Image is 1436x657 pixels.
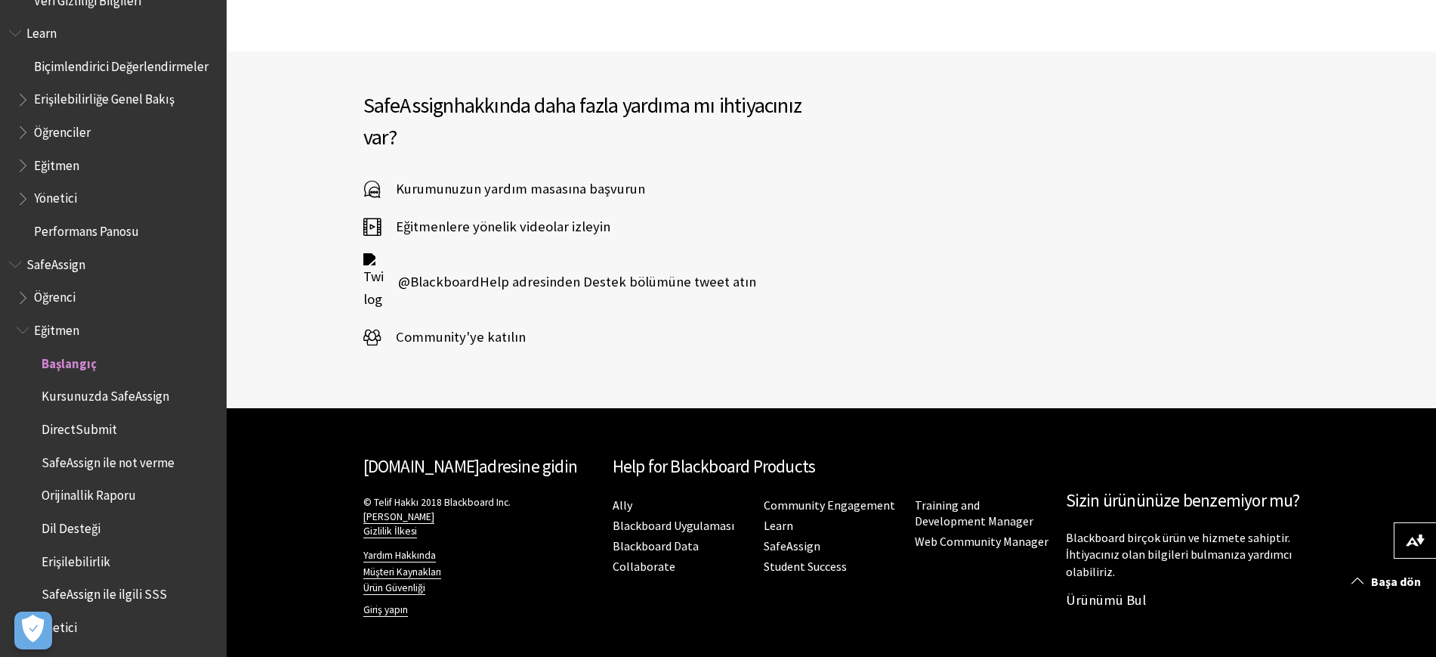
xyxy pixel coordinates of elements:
span: Dil Desteği [42,516,100,536]
a: Twitter logo @BlackboardHelp adresinden Destek bölümüne tweet atın [363,253,756,311]
h3: adresine gidin [363,454,598,480]
p: © Telif Hakkı 2018 Blackboard Inc. [363,495,598,538]
a: Community'ye katılın [363,326,526,349]
nav: Book outline for Blackboard Learn Help [9,20,218,244]
a: Blackboard Uygulaması [613,518,734,534]
a: Gizlilik İlkesi [363,525,417,538]
span: Yönetici [34,615,77,635]
a: Kurumunuzun yardım masasına başvurun [363,178,645,200]
span: Öğrenciler [34,119,91,140]
a: Yardım Hakkında [363,549,436,562]
span: DirectSubmit [42,417,117,437]
a: Başa dön [1340,568,1436,596]
span: Eğitmenlere yönelik videolar izleyin [381,215,610,238]
a: Ürünümü Bul [1066,591,1146,609]
img: Twitter logo [363,253,383,311]
a: Blackboard Data [613,538,699,554]
span: Performans Panosu [34,218,139,239]
a: Training and Development Manager [915,497,1033,529]
span: Yönetici [34,186,77,206]
a: Müşteri Kaynakları [363,566,441,579]
a: [DOMAIN_NAME] [363,455,480,477]
a: SafeAssign [764,538,820,554]
a: Collaborate [613,559,675,575]
a: Student Success [764,559,847,575]
span: Biçimlendirici Değerlendirmeler [34,54,208,74]
span: SafeAssign ile not verme [42,450,174,470]
span: Kurumunuzun yardım masasına başvurun [381,178,645,200]
a: Web Community Manager [915,534,1048,550]
span: @BlackboardHelp adresinden Destek bölümüne tweet atın [383,271,756,293]
span: Orijinallik Raporu [42,483,136,504]
span: SafeAssign [26,252,85,272]
nav: Book outline for Blackboard SafeAssign [9,252,218,640]
span: Community'ye katılın [381,326,526,349]
span: Learn [26,20,57,41]
a: Ally [613,497,632,513]
a: Community Engagement [764,497,895,513]
a: Eğitmenlere yönelik videolar izleyin [363,215,610,238]
a: Ürün Güvenliği [363,581,425,595]
p: Blackboard birçok ürün ve hizmete sahiptir. İhtiyacınız olan bilgileri bulmanıza yardımcı olabili... [1066,529,1300,580]
a: [PERSON_NAME] [363,510,434,524]
span: Kursunuzda SafeAssign [42,384,169,404]
h2: Sizin ürününüze benzemiyor mu? [1066,488,1300,514]
a: Learn [764,518,793,534]
a: Giriş yapın [363,603,408,617]
span: Başlangıç [42,351,97,371]
span: Erişilebilirliğe Genel Bakış [34,87,174,107]
h2: Help for Blackboard Products [613,454,1051,480]
span: SafeAssign [363,91,454,119]
span: SafeAssign ile ilgili SSS [42,582,167,603]
span: Eğitmen [34,153,79,173]
span: Eğitmen [34,318,79,338]
h2: hakkında daha fazla yardıma mı ihtiyacınız var? [363,89,832,153]
span: Öğrenci [34,285,76,305]
span: Erişilebilirlik [42,549,110,569]
button: Açık Tercihler [14,612,52,649]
